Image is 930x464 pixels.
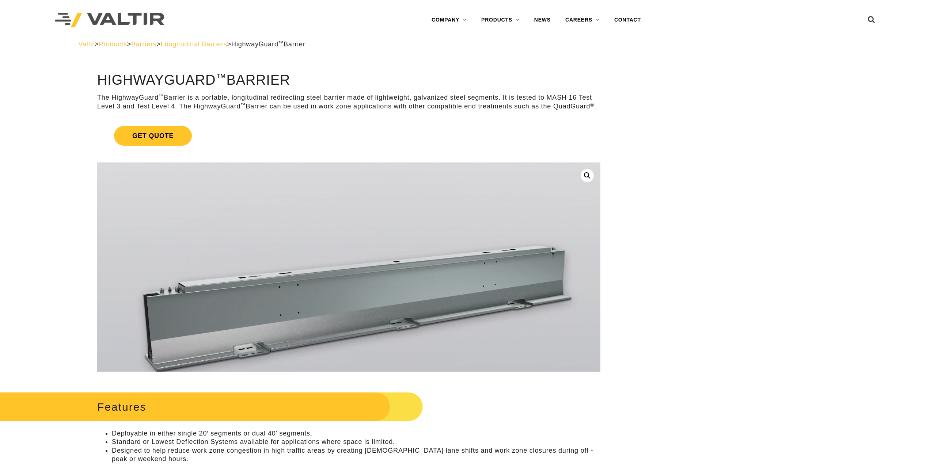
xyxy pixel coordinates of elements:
img: Valtir [55,13,164,28]
p: The HighwayGuard Barrier is a portable, longitudinal redirecting steel barrier made of lightweigh... [97,93,600,111]
a: PRODUCTS [474,13,527,27]
sup: ® [590,102,594,108]
a: NEWS [527,13,558,27]
a: COMPANY [424,13,474,27]
li: Standard or Lowest Deflection Systems available for applications where space is limited. [112,438,600,446]
span: HighwayGuard Barrier [231,41,305,48]
li: Deployable in either single 20′ segments or dual 40′ segments. [112,429,600,438]
a: Valtir [79,41,95,48]
a: CONTACT [607,13,648,27]
a: Barriers [131,41,156,48]
sup: ™ [216,72,226,83]
div: > > > > [79,40,852,49]
h1: HighwayGuard Barrier [97,73,600,88]
a: Products [99,41,127,48]
a: Get Quote [97,117,600,154]
sup: ™ [240,102,246,108]
sup: ™ [159,93,164,99]
a: Longitudinal Barriers [161,41,227,48]
a: CAREERS [558,13,607,27]
sup: ™ [278,40,284,46]
li: Designed to help reduce work zone congestion in high traffic areas by creating [DEMOGRAPHIC_DATA]... [112,446,600,464]
span: Get Quote [114,126,192,146]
